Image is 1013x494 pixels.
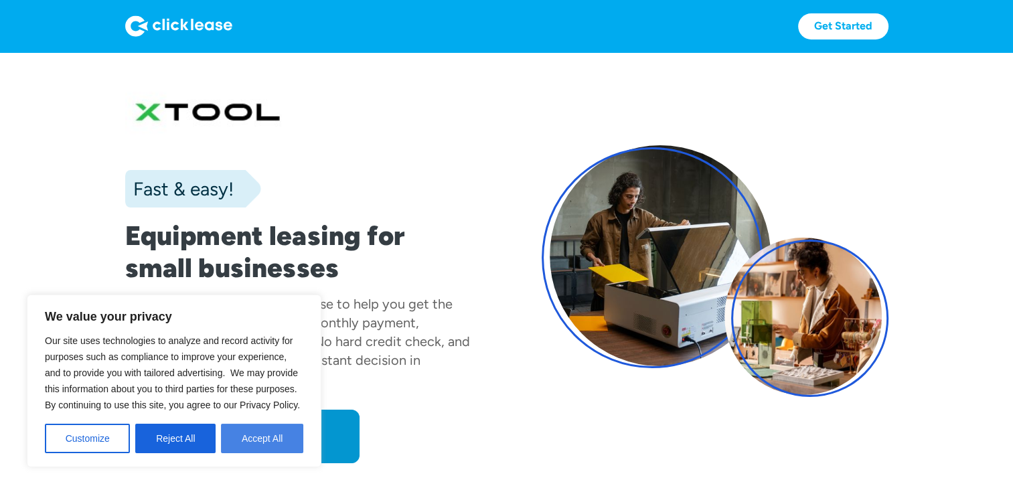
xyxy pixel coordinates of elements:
[125,15,232,37] img: Logo
[45,335,300,410] span: Our site uses technologies to analyze and record activity for purposes such as compliance to impr...
[798,13,888,39] a: Get Started
[221,424,303,453] button: Accept All
[135,424,216,453] button: Reject All
[27,295,321,467] div: We value your privacy
[125,220,472,284] h1: Equipment leasing for small businesses
[45,424,130,453] button: Customize
[45,309,303,325] p: We value your privacy
[125,175,234,202] div: Fast & easy!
